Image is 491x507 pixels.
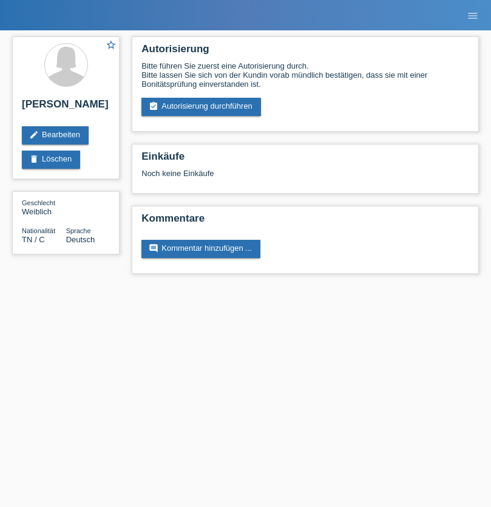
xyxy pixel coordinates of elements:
[149,243,158,253] i: comment
[22,235,45,244] span: Tunesien / C / 25.04.1985
[467,10,479,22] i: menu
[66,227,91,234] span: Sprache
[22,199,55,206] span: Geschlecht
[29,130,39,140] i: edit
[141,98,261,116] a: assignment_turned_inAutorisierung durchführen
[141,61,469,89] div: Bitte führen Sie zuerst eine Autorisierung durch. Bitte lassen Sie sich von der Kundin vorab münd...
[66,235,95,244] span: Deutsch
[29,154,39,164] i: delete
[22,126,89,145] a: editBearbeiten
[106,39,117,52] a: star_border
[149,101,158,111] i: assignment_turned_in
[141,151,469,169] h2: Einkäufe
[141,43,469,61] h2: Autorisierung
[22,98,110,117] h2: [PERSON_NAME]
[141,213,469,231] h2: Kommentare
[461,12,485,19] a: menu
[22,227,55,234] span: Nationalität
[22,151,80,169] a: deleteLöschen
[22,198,66,216] div: Weiblich
[106,39,117,50] i: star_border
[141,169,469,187] div: Noch keine Einkäufe
[141,240,260,258] a: commentKommentar hinzufügen ...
